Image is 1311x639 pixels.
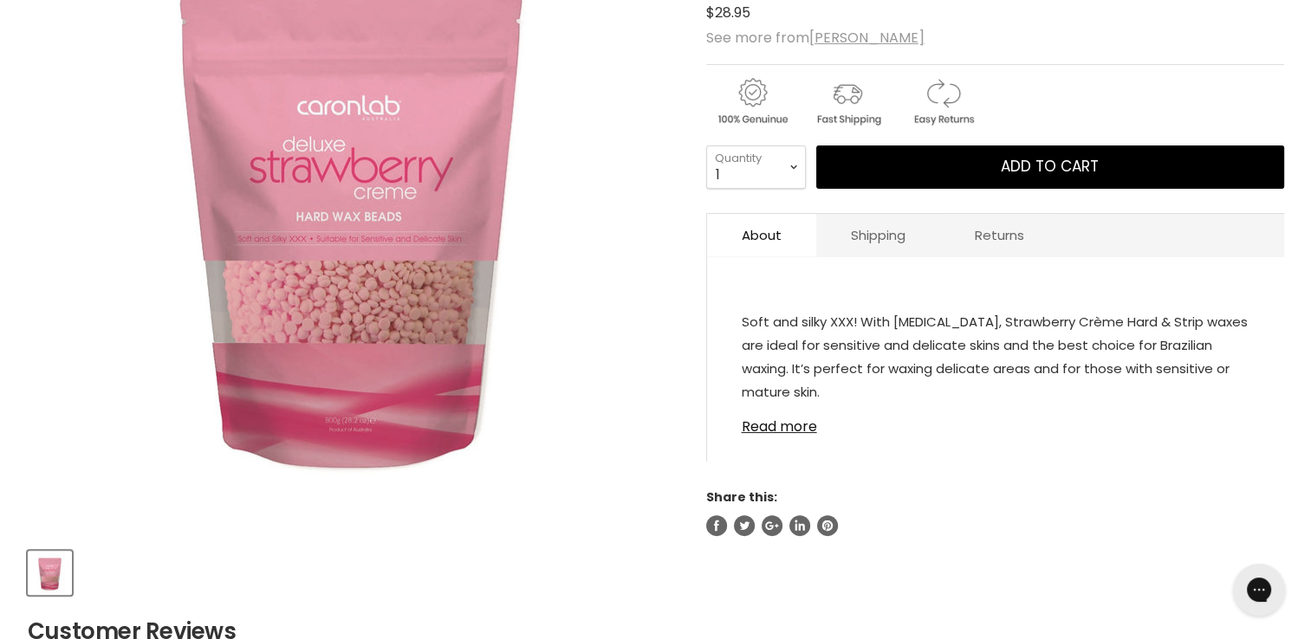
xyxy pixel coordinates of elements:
span: Share this: [706,488,777,506]
iframe: Gorgias live chat messenger [1224,558,1294,622]
span: See more from [706,28,925,48]
img: genuine.gif [706,75,798,128]
span: $28.95 [706,3,750,23]
a: Read more [742,409,1249,435]
span: Add to cart [1001,156,1099,177]
img: returns.gif [897,75,989,128]
select: Quantity [706,145,806,189]
p: Soft and silky XXX! With [MEDICAL_DATA], Strawberry Crème Hard & Strip waxes are ideal for sensit... [742,310,1249,407]
img: Caron Strawberry Creme Hard Wax Beads 800g [29,552,70,593]
a: [PERSON_NAME] [809,28,925,48]
aside: Share this: [706,489,1284,536]
a: About [707,214,816,256]
button: Caron Strawberry Creme Hard Wax Beads 800g [28,551,72,595]
a: Shipping [816,214,940,256]
a: Returns [940,214,1059,256]
button: Add to cart [816,145,1284,189]
img: shipping.gif [802,75,893,128]
div: Product thumbnails [25,545,678,595]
